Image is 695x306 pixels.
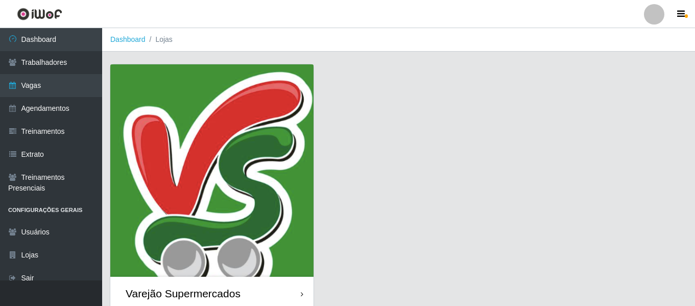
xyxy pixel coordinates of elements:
[102,28,695,52] nav: breadcrumb
[110,64,314,277] img: cardImg
[110,35,146,43] a: Dashboard
[146,34,173,45] li: Lojas
[126,287,241,300] div: Varejão Supermercados
[17,8,62,20] img: CoreUI Logo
